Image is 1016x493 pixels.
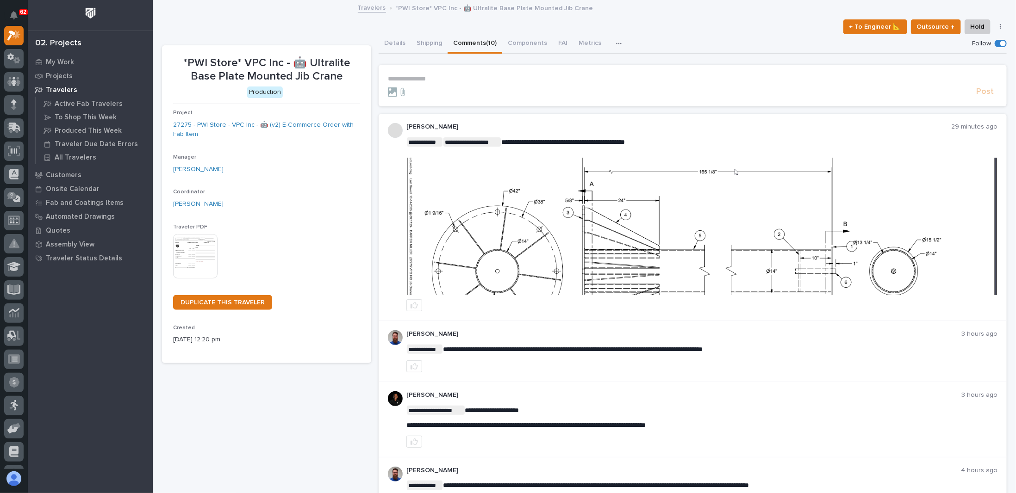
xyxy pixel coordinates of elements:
p: Travelers [46,86,77,94]
a: Onsite Calendar [28,182,153,196]
a: Quotes [28,223,153,237]
button: like this post [406,436,422,448]
div: 02. Projects [35,38,81,49]
span: Hold [971,21,985,32]
div: Production [247,86,283,98]
p: [PERSON_NAME] [406,330,961,338]
p: *PWI Store* VPC Inc - 🤖 Ultralite Base Plate Mounted Jib Crane [396,2,593,12]
a: Assembly View [28,237,153,251]
button: ← To Engineer 📐 [843,19,907,34]
p: Onsite Calendar [46,185,100,193]
a: Traveler Status Details [28,251,153,265]
button: FAI [553,34,573,54]
a: Travelers [358,2,386,12]
p: Fab and Coatings Items [46,199,124,207]
button: Shipping [411,34,448,54]
span: Project [173,110,193,116]
span: Post [976,86,994,97]
p: 62 [20,9,26,15]
button: Components [502,34,553,54]
button: Hold [965,19,991,34]
div: Notifications62 [12,11,24,26]
img: 6hTokn1ETDGPf9BPokIQ [388,467,403,481]
span: Manager [173,154,196,160]
button: like this post [406,360,422,372]
a: Traveler Due Date Errors [36,137,153,150]
button: like this post [406,299,422,311]
button: Notifications [4,6,24,25]
p: To Shop This Week [55,113,117,122]
img: Workspace Logo [82,5,99,22]
p: [PERSON_NAME] [406,391,961,399]
span: ← To Engineer 📐 [849,21,901,32]
a: To Shop This Week [36,111,153,123]
p: Traveler Due Date Errors [55,140,138,148]
a: My Work [28,55,153,69]
a: DUPLICATE THIS TRAVELER [173,295,272,310]
a: All Travelers [36,151,153,164]
span: DUPLICATE THIS TRAVELER [181,299,265,306]
span: Coordinator [173,189,205,195]
a: [PERSON_NAME] [173,199,224,209]
a: Customers [28,168,153,182]
p: Assembly View [46,240,94,249]
a: Fab and Coatings Items [28,196,153,210]
button: users-avatar [4,469,24,488]
span: Traveler PDF [173,224,207,230]
a: Travelers [28,83,153,97]
a: [PERSON_NAME] [173,165,224,174]
span: Created [173,325,195,331]
span: Outsource ↑ [917,21,955,32]
p: [PERSON_NAME] [406,467,961,475]
a: Active Fab Travelers [36,97,153,110]
p: My Work [46,58,74,67]
p: Quotes [46,227,70,235]
button: Outsource ↑ [911,19,961,34]
p: 29 minutes ago [951,123,997,131]
p: Produced This Week [55,127,122,135]
button: Metrics [573,34,607,54]
p: Active Fab Travelers [55,100,123,108]
p: Automated Drawings [46,213,115,221]
p: 4 hours ago [961,467,997,475]
p: 3 hours ago [961,330,997,338]
a: Projects [28,69,153,83]
p: Follow [972,40,991,48]
button: Post [972,86,997,97]
p: Customers [46,171,81,179]
a: 27275 - PWI Store - VPC Inc - 🤖 (v2) E-Commerce Order with Fab Item [173,120,360,140]
p: All Travelers [55,154,96,162]
p: [PERSON_NAME] [406,123,951,131]
p: 3 hours ago [961,391,997,399]
p: *PWI Store* VPC Inc - 🤖 Ultralite Base Plate Mounted Jib Crane [173,56,360,83]
button: Details [379,34,411,54]
p: Projects [46,72,73,80]
a: Automated Drawings [28,210,153,223]
p: [DATE] 12:20 pm [173,335,360,345]
a: Produced This Week [36,124,153,137]
button: Comments (10) [448,34,502,54]
p: Traveler Status Details [46,254,122,263]
img: 6hTokn1ETDGPf9BPokIQ [388,330,403,345]
img: 1cuUYOxSRWZudHgABrOC [388,391,403,406]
